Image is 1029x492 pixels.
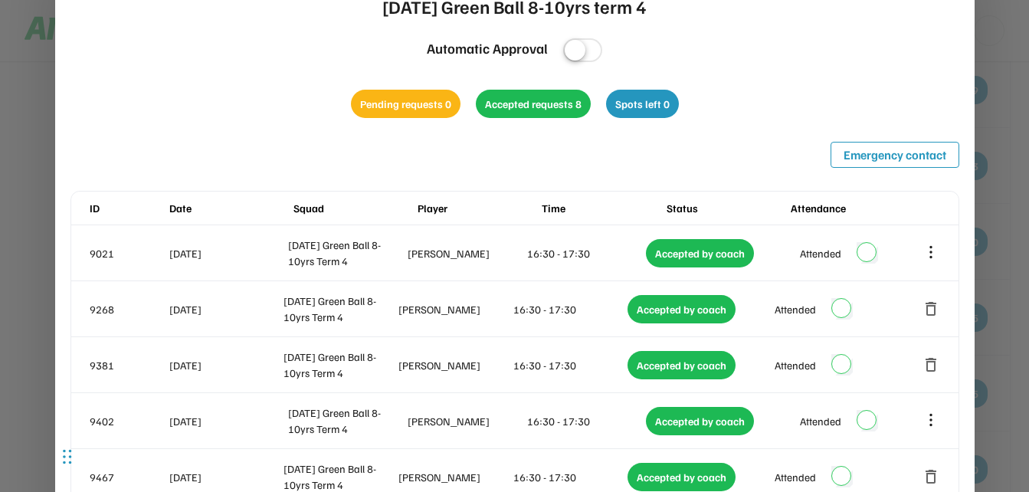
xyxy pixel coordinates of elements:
[791,200,912,216] div: Attendance
[90,245,166,261] div: 9021
[476,90,591,118] div: Accepted requests 8
[606,90,679,118] div: Spots left 0
[628,351,736,379] div: Accepted by coach
[169,245,286,261] div: [DATE]
[90,357,166,373] div: 9381
[800,245,841,261] div: Attended
[398,357,510,373] div: [PERSON_NAME]
[169,301,281,317] div: [DATE]
[418,200,539,216] div: Player
[800,413,841,429] div: Attended
[288,405,405,437] div: [DATE] Green Ball 8-10yrs Term 4
[775,301,816,317] div: Attended
[646,407,754,435] div: Accepted by coach
[169,413,286,429] div: [DATE]
[922,467,940,486] button: delete
[169,357,281,373] div: [DATE]
[398,469,510,485] div: [PERSON_NAME]
[288,237,405,269] div: [DATE] Green Ball 8-10yrs Term 4
[283,349,395,381] div: [DATE] Green Ball 8-10yrs Term 4
[427,38,548,59] div: Automatic Approval
[527,245,644,261] div: 16:30 - 17:30
[398,301,510,317] div: [PERSON_NAME]
[667,200,788,216] div: Status
[90,301,166,317] div: 9268
[283,293,395,325] div: [DATE] Green Ball 8-10yrs Term 4
[408,245,524,261] div: [PERSON_NAME]
[90,413,166,429] div: 9402
[293,200,415,216] div: Squad
[90,469,166,485] div: 9467
[628,463,736,491] div: Accepted by coach
[513,469,625,485] div: 16:30 - 17:30
[628,295,736,323] div: Accepted by coach
[169,469,281,485] div: [DATE]
[831,142,959,168] button: Emergency contact
[351,90,460,118] div: Pending requests 0
[408,413,524,429] div: [PERSON_NAME]
[922,356,940,374] button: delete
[513,357,625,373] div: 16:30 - 17:30
[513,301,625,317] div: 16:30 - 17:30
[646,239,754,267] div: Accepted by coach
[922,300,940,318] button: delete
[775,469,816,485] div: Attended
[527,413,644,429] div: 16:30 - 17:30
[169,200,290,216] div: Date
[90,200,166,216] div: ID
[542,200,663,216] div: Time
[775,357,816,373] div: Attended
